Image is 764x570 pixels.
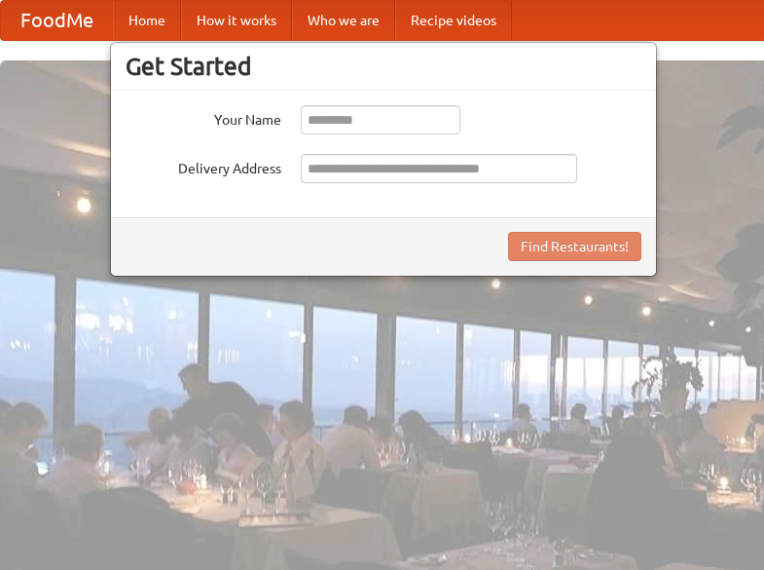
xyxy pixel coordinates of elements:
[126,105,281,130] label: Your Name
[508,232,641,261] button: Find Restaurants!
[395,1,512,40] a: Recipe videos
[126,52,641,81] h3: Get Started
[181,1,292,40] a: How it works
[292,1,395,40] a: Who we are
[126,154,281,178] label: Delivery Address
[113,1,181,40] a: Home
[1,1,113,40] a: FoodMe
